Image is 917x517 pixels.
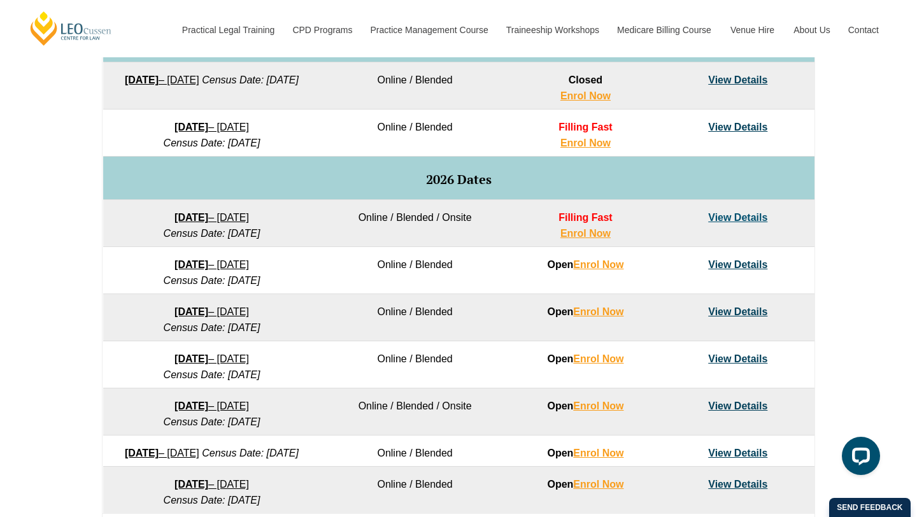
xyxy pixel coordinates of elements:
a: View Details [708,353,767,364]
a: Enrol Now [573,448,623,458]
strong: [DATE] [174,353,208,364]
a: Practical Legal Training [173,3,283,57]
td: Online / Blended [320,436,509,467]
a: [DATE]– [DATE] [174,353,249,364]
em: Census Date: [DATE] [164,369,260,380]
td: Online / Blended / Onsite [320,200,509,247]
td: Online / Blended / Onsite [320,388,509,436]
span: 2026 Dates [426,171,492,188]
a: Enrol Now [573,479,623,490]
a: View Details [708,400,767,411]
a: View Details [708,122,767,132]
td: Online / Blended [320,247,509,294]
a: Enrol Now [560,228,611,239]
a: Enrol Now [560,90,611,101]
td: Online / Blended [320,62,509,110]
a: [DATE]– [DATE] [174,259,249,270]
strong: [DATE] [174,479,208,490]
em: Census Date: [DATE] [164,228,260,239]
strong: [DATE] [174,212,208,223]
strong: Open [547,353,623,364]
a: Practice Management Course [361,3,497,57]
a: CPD Programs [283,3,360,57]
td: Online / Blended [320,341,509,388]
a: [DATE]– [DATE] [125,448,199,458]
a: [DATE]– [DATE] [174,122,249,132]
a: Enrol Now [573,353,623,364]
em: Census Date: [DATE] [164,138,260,148]
a: Enrol Now [573,400,623,411]
a: View Details [708,74,767,85]
strong: Open [547,400,623,411]
em: Census Date: [DATE] [202,74,299,85]
strong: [DATE] [125,448,159,458]
a: [DATE]– [DATE] [174,400,249,411]
a: View Details [708,306,767,317]
a: Enrol Now [573,306,623,317]
span: Closed [569,74,602,85]
a: [DATE]– [DATE] [174,306,249,317]
a: Venue Hire [721,3,784,57]
a: Traineeship Workshops [497,3,608,57]
em: Census Date: [DATE] [164,495,260,506]
em: Census Date: [DATE] [164,322,260,333]
strong: [DATE] [174,259,208,270]
a: View Details [708,448,767,458]
strong: [DATE] [174,306,208,317]
strong: [DATE] [174,122,208,132]
td: Online / Blended [320,467,509,514]
strong: [DATE] [125,74,159,85]
a: About Us [784,3,839,57]
a: [DATE]– [DATE] [174,212,249,223]
strong: [DATE] [174,400,208,411]
span: Filling Fast [558,212,612,223]
span: Filling Fast [558,122,612,132]
a: Enrol Now [573,259,623,270]
td: Online / Blended [320,110,509,157]
strong: Open [547,479,623,490]
a: [PERSON_NAME] Centre for Law [29,10,113,46]
strong: Open [547,448,623,458]
strong: Open [547,306,623,317]
a: Contact [839,3,888,57]
em: Census Date: [DATE] [164,275,260,286]
a: View Details [708,212,767,223]
a: View Details [708,259,767,270]
a: Enrol Now [560,138,611,148]
strong: Open [547,259,623,270]
a: Medicare Billing Course [608,3,721,57]
td: Online / Blended [320,294,509,341]
em: Census Date: [DATE] [202,448,299,458]
a: [DATE]– [DATE] [174,479,249,490]
em: Census Date: [DATE] [164,416,260,427]
iframe: LiveChat chat widget [832,432,885,485]
a: [DATE]– [DATE] [125,74,199,85]
a: View Details [708,479,767,490]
